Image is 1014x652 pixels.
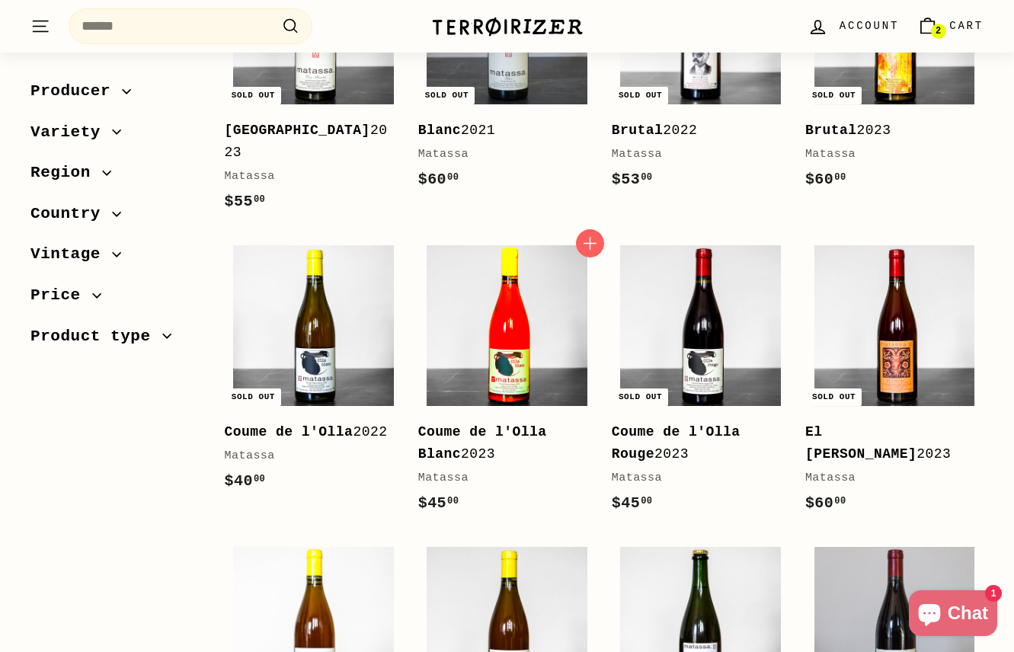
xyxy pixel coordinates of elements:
div: Sold out [226,388,281,406]
span: Account [840,18,899,34]
button: Producer [30,75,200,116]
div: Matassa [225,168,388,186]
div: 2022 [225,421,388,443]
div: 2023 [805,120,968,142]
span: Price [30,283,92,308]
span: Vintage [30,241,112,267]
inbox-online-store-chat: Shopify online store chat [904,590,1002,640]
button: Region [30,156,200,197]
sup: 00 [254,474,265,484]
div: 2021 [418,120,581,142]
span: Region [30,160,102,186]
span: Variety [30,120,112,145]
div: Matassa [805,145,968,164]
sup: 00 [447,496,459,507]
span: Cart [949,18,984,34]
button: Vintage [30,238,200,279]
b: Coume de l'Olla [225,424,353,439]
div: Sold out [806,388,862,406]
span: $60 [805,494,846,512]
div: 2023 [225,120,388,164]
b: [GEOGRAPHIC_DATA] [225,123,370,138]
div: Matassa [418,145,581,164]
span: 2 [936,26,941,37]
sup: 00 [641,172,652,183]
div: 2023 [418,421,581,465]
span: $53 [612,171,653,188]
sup: 00 [447,172,459,183]
div: Sold out [226,87,281,104]
button: Product type [30,320,200,361]
div: Matassa [805,469,968,487]
div: Sold out [419,87,475,104]
button: Price [30,279,200,320]
span: $40 [225,472,266,490]
div: Matassa [612,145,775,164]
sup: 00 [834,496,846,507]
a: Sold out El [PERSON_NAME]2023Matassa [805,237,984,531]
b: Brutal [805,123,857,138]
sup: 00 [834,172,846,183]
div: Sold out [806,87,862,104]
span: $45 [418,494,459,512]
b: Coume de l'Olla Rouge [612,424,741,462]
div: Matassa [612,469,775,487]
b: Coume de l'Olla Blanc [418,424,547,462]
a: Coume de l'Olla Blanc2023Matassa [418,237,597,531]
b: El [PERSON_NAME] [805,424,916,462]
a: Cart [908,4,993,49]
span: Product type [30,324,162,350]
div: 2023 [612,421,775,465]
span: Producer [30,78,122,104]
a: Sold out Coume de l'Olla2022Matassa [225,237,403,509]
sup: 00 [641,496,652,507]
sup: 00 [254,194,265,205]
span: Country [30,201,112,227]
button: Country [30,197,200,238]
a: Account [798,4,908,49]
div: Sold out [613,388,668,406]
div: Matassa [225,447,388,465]
div: Matassa [418,469,581,487]
b: Blanc [418,123,461,138]
span: $55 [225,193,266,210]
span: $60 [805,171,846,188]
button: Variety [30,116,200,157]
div: 2022 [612,120,775,142]
div: Sold out [613,87,668,104]
span: $60 [418,171,459,188]
b: Brutal [612,123,664,138]
span: $45 [612,494,653,512]
div: 2023 [805,421,968,465]
a: Sold out Coume de l'Olla Rouge2023Matassa [612,237,790,531]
